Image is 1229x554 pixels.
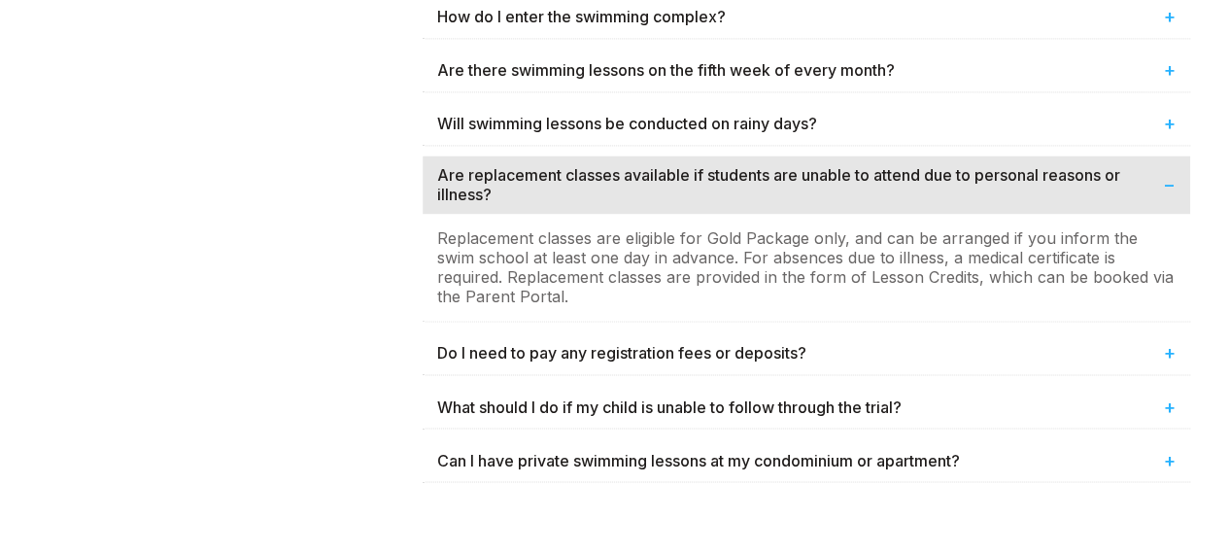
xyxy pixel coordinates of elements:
div: Are replacement classes available if students are unable to attend due to personal reasons or ill... [423,156,1190,214]
p: Replacement classes are eligible for Gold Package only, and can be arranged if you inform the swi... [437,228,1176,306]
span: + [1164,58,1176,82]
span: + [1164,395,1176,418]
span: − [1163,173,1176,196]
div: Do I need to pay any registration fees or deposits? [423,331,1190,374]
span: + [1164,341,1176,364]
div: Will swimming lessons be conducted on rainy days? [423,102,1190,145]
span: + [1164,448,1176,471]
div: Can I have private swimming lessons at my condominium or apartment? [423,438,1190,481]
div: What should I do if my child is unable to follow through the trial? [423,385,1190,428]
span: + [1164,112,1176,135]
span: + [1164,5,1176,28]
div: Are there swimming lessons on the fifth week of every month? [423,49,1190,91]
